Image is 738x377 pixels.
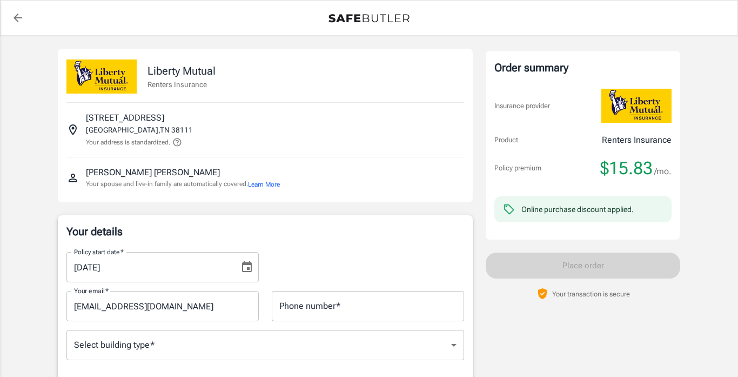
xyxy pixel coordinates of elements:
button: Choose date, selected date is Aug 19, 2025 [236,256,258,278]
p: [STREET_ADDRESS] [86,111,164,124]
p: [GEOGRAPHIC_DATA] , TN 38111 [86,124,193,135]
p: Your address is standardized. [86,137,170,147]
svg: Insured address [66,123,79,136]
label: Your email [74,286,109,295]
p: Policy premium [494,163,541,174]
p: Your transaction is secure [552,289,630,299]
span: /mo. [654,164,672,179]
input: MM/DD/YYYY [66,252,232,282]
p: Insurance provider [494,101,550,111]
svg: Insured person [66,171,79,184]
img: Liberty Mutual [66,59,137,94]
input: Enter number [272,291,464,321]
a: back to quotes [7,7,29,29]
p: [PERSON_NAME] [PERSON_NAME] [86,166,220,179]
p: Your spouse and live-in family are automatically covered. [86,179,280,189]
p: Product [494,135,518,145]
p: Your details [66,224,464,239]
button: Learn More [248,180,280,189]
p: Renters Insurance [602,134,672,147]
img: Liberty Mutual [601,89,672,123]
p: Renters Insurance [147,79,216,90]
label: Policy start date [74,247,124,256]
img: Back to quotes [328,14,410,23]
div: Order summary [494,59,672,76]
p: Liberty Mutual [147,63,216,79]
input: Enter email [66,291,259,321]
div: Online purchase discount applied. [521,204,634,215]
span: $15.83 [600,157,653,179]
